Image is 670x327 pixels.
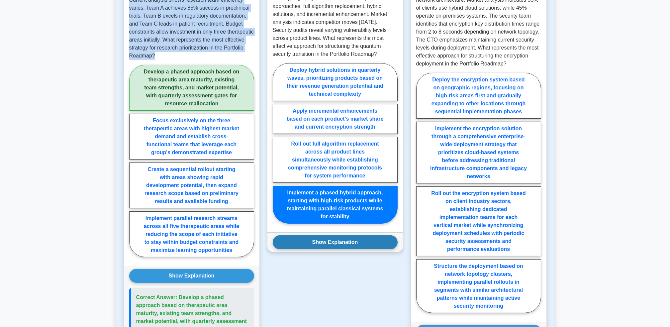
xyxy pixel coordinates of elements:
label: Develop a phased approach based on therapeutic area maturity, existing team strengths, and market... [129,65,254,111]
label: Implement the encryption solution through a comprehensive enterprise-wide deployment strategy tha... [416,122,541,183]
label: Roll out the encryption system based on client industry sectors, establishing dedicated implement... [416,186,541,256]
label: Structure the deployment based on network topology clusters, implementing parallel rollouts in se... [416,259,541,313]
label: Deploy the encryption system based on geographic regions, focusing on high-risk areas first and g... [416,73,541,119]
button: Show Explanation [129,269,254,283]
label: Apply incremental enhancements based on each product's market share and current encryption strength [273,104,398,134]
button: Show Explanation [273,235,398,249]
label: Implement parallel research streams across all five therapeutic areas while reducing the scope of... [129,211,254,257]
label: Deploy hybrid solutions in quarterly waves, prioritizing products based on their revenue generati... [273,63,398,101]
label: Focus exclusively on the three therapeutic areas with highest market demand and establish cross-f... [129,114,254,160]
label: Create a sequential rollout starting with areas showing rapid development potential, then expand ... [129,163,254,208]
label: Roll out full algorithm replacement across all product lines simultaneously while establishing co... [273,137,398,183]
label: Implement a phased hybrid approach, starting with high-risk products while maintaining parallel c... [273,186,398,224]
